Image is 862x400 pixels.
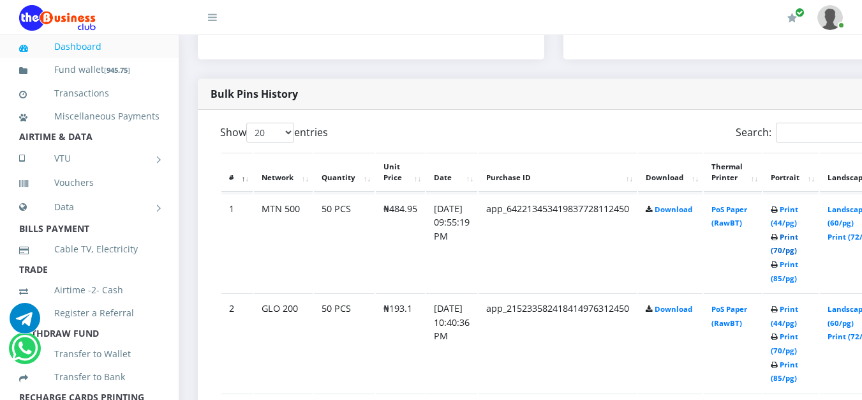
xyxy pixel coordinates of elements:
[221,194,253,293] td: 1
[19,102,160,131] a: Miscellaneous Payments
[11,342,38,364] a: Chat for support
[10,312,40,334] a: Chat for support
[19,298,160,328] a: Register a Referral
[376,194,425,293] td: ₦484.95
[479,293,637,392] td: app_215233582418414976312450
[771,232,798,256] a: Print (70/pg)
[220,123,328,142] label: Show entries
[19,191,160,223] a: Data
[19,79,160,108] a: Transactions
[787,13,797,23] i: Renew/Upgrade Subscription
[376,153,425,192] th: Unit Price: activate to sort column ascending
[19,5,96,31] img: Logo
[763,153,819,192] th: Portrait: activate to sort column ascending
[221,153,253,192] th: #: activate to sort column descending
[211,87,298,101] strong: Bulk Pins History
[817,5,843,30] img: User
[314,293,375,392] td: 50 PCS
[426,293,477,392] td: [DATE] 10:40:36 PM
[19,339,160,369] a: Transfer to Wallet
[655,204,692,214] a: Download
[314,194,375,293] td: 50 PCS
[771,332,798,355] a: Print (70/pg)
[655,304,692,314] a: Download
[19,362,160,392] a: Transfer to Bank
[19,32,160,61] a: Dashboard
[246,123,294,142] select: Showentries
[479,153,637,192] th: Purchase ID: activate to sort column ascending
[711,204,747,228] a: PoS Paper (RawBT)
[795,8,805,17] span: Renew/Upgrade Subscription
[426,153,477,192] th: Date: activate to sort column ascending
[711,304,747,328] a: PoS Paper (RawBT)
[479,194,637,293] td: app_642213453419837728112450
[426,194,477,293] td: [DATE] 09:55:19 PM
[19,275,160,305] a: Airtime -2- Cash
[19,142,160,174] a: VTU
[771,304,798,328] a: Print (44/pg)
[221,293,253,392] td: 2
[704,153,762,192] th: Thermal Printer: activate to sort column ascending
[771,204,798,228] a: Print (44/pg)
[771,360,798,383] a: Print (85/pg)
[254,293,313,392] td: GLO 200
[314,153,375,192] th: Quantity: activate to sort column ascending
[254,194,313,293] td: MTN 500
[771,259,798,283] a: Print (85/pg)
[19,168,160,197] a: Vouchers
[107,65,128,75] b: 945.75
[376,293,425,392] td: ₦193.1
[638,153,702,192] th: Download: activate to sort column ascending
[19,235,160,264] a: Cable TV, Electricity
[104,65,130,75] small: [ ]
[19,55,160,85] a: Fund wallet[945.75]
[254,153,313,192] th: Network: activate to sort column ascending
